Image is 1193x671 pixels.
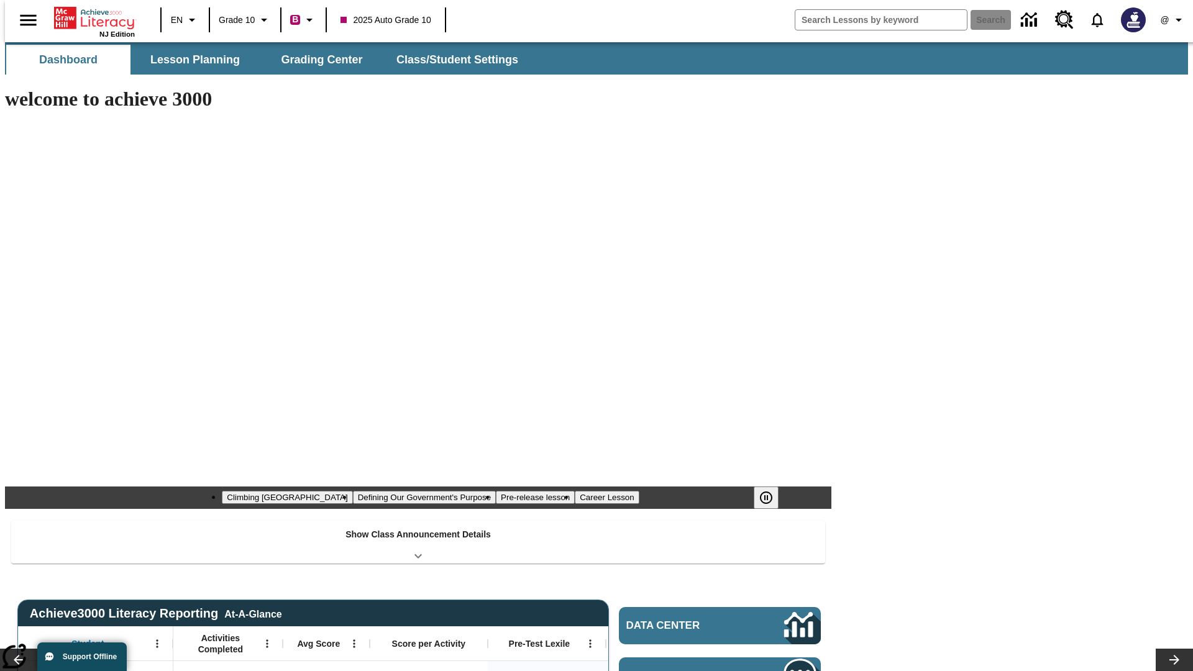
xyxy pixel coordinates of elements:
div: SubNavbar [5,42,1188,75]
a: Data Center [1013,3,1048,37]
button: Grading Center [260,45,384,75]
button: Open Menu [148,634,167,653]
p: Show Class Announcement Details [345,528,491,541]
span: Achieve3000 Literacy Reporting [30,606,282,621]
a: Resource Center, Will open in new tab [1048,3,1081,37]
span: EN [171,14,183,27]
button: Slide 4 Career Lesson [575,491,639,504]
span: Pre-Test Lexile [509,638,570,649]
span: NJ Edition [99,30,135,38]
button: Language: EN, Select a language [165,9,205,31]
button: Open Menu [258,634,277,653]
button: Profile/Settings [1153,9,1193,31]
span: Grade 10 [219,14,255,27]
button: Open Menu [581,634,600,653]
div: Show Class Announcement Details [11,521,825,564]
span: Data Center [626,619,743,632]
button: Slide 1 Climbing Mount Tai [222,491,352,504]
div: SubNavbar [5,45,529,75]
button: Support Offline [37,642,127,671]
button: Grade: Grade 10, Select a grade [214,9,277,31]
span: Support Offline [63,652,117,661]
div: Home [54,4,135,38]
button: Open Menu [345,634,363,653]
button: Lesson carousel, Next [1156,649,1193,671]
button: Slide 2 Defining Our Government's Purpose [353,491,496,504]
button: Lesson Planning [133,45,257,75]
span: B [292,12,298,27]
span: Activities Completed [180,632,262,655]
a: Notifications [1081,4,1113,36]
span: Student [71,638,104,649]
button: Slide 3 Pre-release lesson [496,491,575,504]
input: search field [795,10,967,30]
button: Dashboard [6,45,130,75]
img: Avatar [1121,7,1146,32]
div: Pause [754,486,791,509]
button: Pause [754,486,779,509]
a: Data Center [619,607,821,644]
h1: welcome to achieve 3000 [5,88,831,111]
span: 2025 Auto Grade 10 [341,14,431,27]
div: At-A-Glance [224,606,281,620]
span: Avg Score [297,638,340,649]
button: Boost Class color is violet red. Change class color [285,9,322,31]
span: Score per Activity [392,638,466,649]
a: Home [54,6,135,30]
button: Select a new avatar [1113,4,1153,36]
span: @ [1160,14,1169,27]
button: Class/Student Settings [386,45,528,75]
button: Open side menu [10,2,47,39]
